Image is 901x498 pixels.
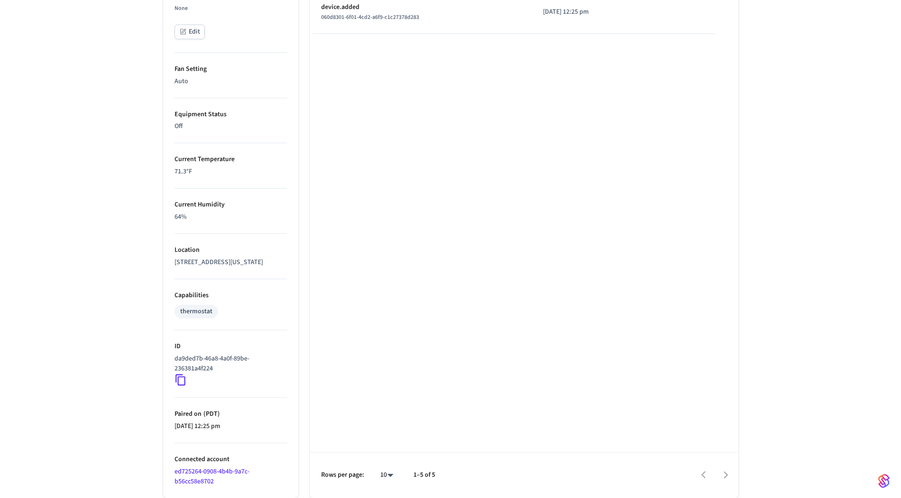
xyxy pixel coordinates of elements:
[321,470,364,480] p: Rows per page:
[321,2,520,12] p: device.added
[175,212,287,222] p: 64%
[175,455,287,464] p: Connected account
[175,64,287,74] p: Fan Setting
[175,409,287,419] p: Paired on
[175,245,287,255] p: Location
[175,155,287,164] p: Current Temperature
[175,77,287,86] p: Auto
[201,409,220,419] span: ( PDT )
[543,7,622,17] p: [DATE] 12:25 pm
[180,307,212,317] div: thermostat
[878,473,890,489] img: SeamLogoGradient.69752ec5.svg
[376,468,398,482] div: 10
[413,470,435,480] p: 1–5 of 5
[175,200,287,210] p: Current Humidity
[175,110,287,120] p: Equipment Status
[175,121,287,131] p: Off
[175,421,287,431] p: [DATE] 12:25 pm
[175,25,205,39] button: Edit
[175,167,287,177] p: 71.3°F
[175,4,188,12] span: None
[175,258,287,267] p: [STREET_ADDRESS][US_STATE]
[321,13,419,21] span: 060d8301-6f01-4cd2-a6f9-c1c27378d283
[175,354,283,374] p: da9ded7b-46a8-4a0f-89be-236381a4f224
[175,342,287,352] p: ID
[175,467,249,486] a: ed725264-0908-4b4b-9a7c-b56cc58e8702
[175,291,287,301] p: Capabilities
